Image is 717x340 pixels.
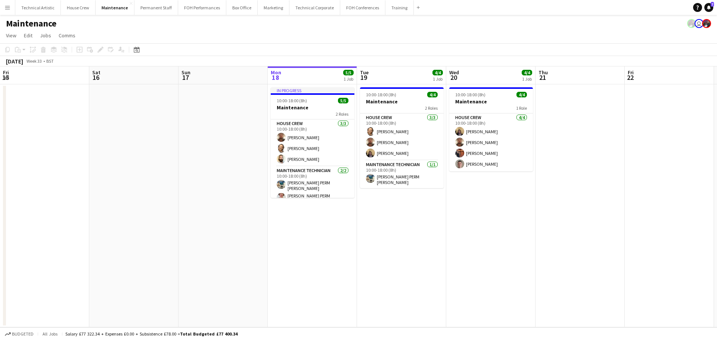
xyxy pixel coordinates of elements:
[178,0,226,15] button: FOH Performances
[687,19,696,28] app-user-avatar: Zubair PERM Dhalla
[6,32,16,39] span: View
[537,73,548,82] span: 21
[425,105,438,111] span: 2 Roles
[270,73,281,82] span: 18
[449,113,533,171] app-card-role: House Crew4/410:00-18:00 (8h)[PERSON_NAME][PERSON_NAME][PERSON_NAME][PERSON_NAME]
[91,73,100,82] span: 16
[516,105,527,111] span: 1 Role
[61,0,96,15] button: House Crew
[433,76,443,82] div: 1 Job
[366,92,396,97] span: 10:00-18:00 (8h)
[704,3,713,12] a: 7
[385,0,414,15] button: Training
[24,32,32,39] span: Edit
[2,73,9,82] span: 15
[628,69,634,76] span: Fri
[711,2,714,7] span: 7
[181,69,190,76] span: Sun
[432,70,443,75] span: 4/4
[695,19,704,28] app-user-avatar: Nathan PERM Birdsall
[344,76,353,82] div: 1 Job
[455,92,485,97] span: 10:00-18:00 (8h)
[360,69,369,76] span: Tue
[226,0,258,15] button: Box Office
[6,57,23,65] div: [DATE]
[538,69,548,76] span: Thu
[37,31,54,40] a: Jobs
[271,87,354,198] app-job-card: In progress10:00-18:00 (8h)5/5Maintenance2 RolesHouse Crew3/310:00-18:00 (8h)[PERSON_NAME][PERSON...
[522,76,532,82] div: 1 Job
[258,0,289,15] button: Marketing
[289,0,340,15] button: Technical Corporate
[448,73,459,82] span: 20
[271,119,354,166] app-card-role: House Crew3/310:00-18:00 (8h)[PERSON_NAME][PERSON_NAME][PERSON_NAME]
[338,98,348,103] span: 5/5
[343,70,354,75] span: 5/5
[271,87,354,93] div: In progress
[25,58,43,64] span: Week 33
[96,0,134,15] button: Maintenance
[359,73,369,82] span: 19
[12,331,34,337] span: Budgeted
[340,0,385,15] button: FOH Conferences
[449,98,533,105] h3: Maintenance
[271,69,281,76] span: Mon
[427,92,438,97] span: 4/4
[360,87,444,188] app-job-card: 10:00-18:00 (8h)4/4Maintenance2 RolesHouse Crew3/310:00-18:00 (8h)[PERSON_NAME][PERSON_NAME][PERS...
[40,32,51,39] span: Jobs
[134,0,178,15] button: Permanent Staff
[449,87,533,171] app-job-card: 10:00-18:00 (8h)4/4Maintenance1 RoleHouse Crew4/410:00-18:00 (8h)[PERSON_NAME][PERSON_NAME][PERSO...
[360,160,444,188] app-card-role: Maintenance Technician1/110:00-18:00 (8h)[PERSON_NAME] PERM [PERSON_NAME]
[3,69,9,76] span: Fri
[6,18,56,29] h1: Maintenance
[65,331,238,337] div: Salary £77 322.34 + Expenses £0.00 + Subsistence £78.00 =
[4,330,35,338] button: Budgeted
[271,104,354,111] h3: Maintenance
[180,73,190,82] span: 17
[180,331,238,337] span: Total Budgeted £77 400.34
[41,331,59,337] span: All jobs
[92,69,100,76] span: Sat
[277,98,307,103] span: 10:00-18:00 (8h)
[516,92,527,97] span: 4/4
[56,31,78,40] a: Comms
[449,69,459,76] span: Wed
[336,111,348,117] span: 2 Roles
[59,32,75,39] span: Comms
[522,70,532,75] span: 4/4
[702,19,711,28] app-user-avatar: Zubair PERM Dhalla
[627,73,634,82] span: 22
[46,58,54,64] div: BST
[15,0,61,15] button: Technical Artistic
[360,113,444,160] app-card-role: House Crew3/310:00-18:00 (8h)[PERSON_NAME][PERSON_NAME][PERSON_NAME]
[360,98,444,105] h3: Maintenance
[21,31,35,40] a: Edit
[3,31,19,40] a: View
[271,166,354,207] app-card-role: Maintenance Technician2/210:00-18:00 (8h)[PERSON_NAME] PERM [PERSON_NAME][PERSON_NAME] PERM [PERS...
